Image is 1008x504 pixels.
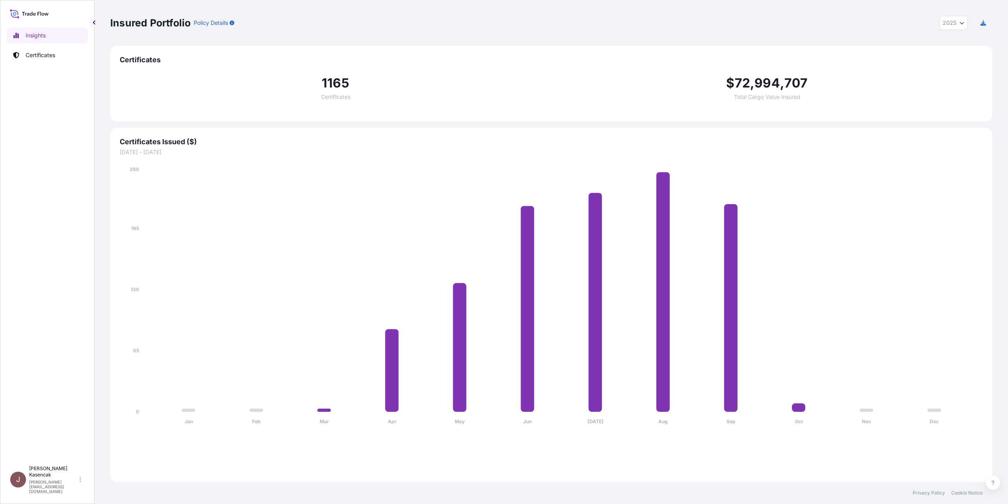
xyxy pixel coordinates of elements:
p: Insights [26,32,46,39]
tspan: Oct [795,418,803,424]
span: 72 [735,77,750,89]
a: Certificates [7,47,88,63]
tspan: Sep [726,418,736,424]
span: Certificates [321,94,350,100]
tspan: 65 [133,348,139,353]
tspan: Mar [320,418,329,424]
tspan: Aug [658,418,668,424]
p: Certificates [26,51,55,59]
span: , [780,77,784,89]
tspan: May [455,418,465,424]
tspan: Apr [388,418,397,424]
p: Insured Portfolio [110,17,191,29]
span: , [750,77,754,89]
span: Total Cargo Value Insured [734,94,800,100]
button: Year Selector [939,16,968,30]
tspan: Jan [185,418,193,424]
tspan: 130 [131,286,139,292]
span: 994 [754,77,780,89]
tspan: 195 [131,225,139,231]
span: Certificates [120,55,983,65]
p: [PERSON_NAME][EMAIL_ADDRESS][DOMAIN_NAME] [29,480,78,494]
span: J [16,476,20,484]
tspan: Feb [252,418,261,424]
p: Policy Details [194,19,228,27]
tspan: Dec [930,418,939,424]
tspan: 260 [130,166,139,172]
p: [PERSON_NAME] Kasencak [29,465,78,478]
tspan: Nov [862,418,871,424]
tspan: 0 [136,409,139,415]
span: 707 [784,77,808,89]
span: [DATE] - [DATE] [120,148,983,156]
tspan: Jun [523,418,532,424]
a: Cookie Notice [951,490,983,496]
tspan: [DATE] [587,418,604,424]
span: Certificates Issued ($) [120,137,983,147]
a: Privacy Policy [913,490,945,496]
span: 1165 [322,77,349,89]
span: $ [726,77,734,89]
span: 2025 [943,19,956,27]
a: Insights [7,28,88,43]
